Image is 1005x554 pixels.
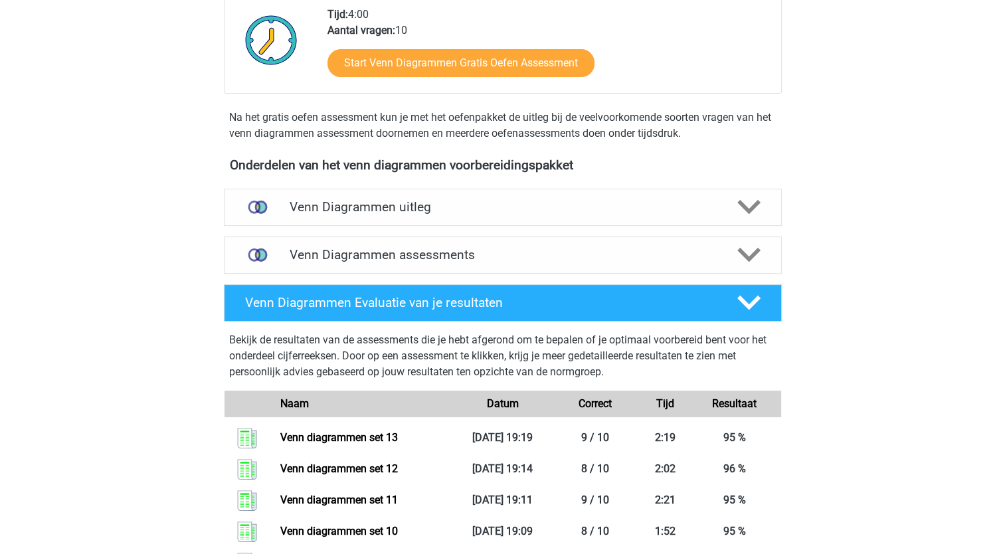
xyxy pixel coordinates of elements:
a: Venn diagrammen set 13 [280,431,398,444]
div: Tijd [642,396,688,412]
h4: Venn Diagrammen assessments [290,247,716,262]
h4: Onderdelen van het venn diagrammen voorbereidingspakket [230,157,776,173]
a: Venn diagrammen set 10 [280,525,398,537]
h4: Venn Diagrammen Evaluatie van je resultaten [245,295,716,310]
a: uitleg Venn Diagrammen uitleg [219,189,787,226]
div: Na het gratis oefen assessment kun je met het oefenpakket de uitleg bij de veelvoorkomende soorte... [224,110,782,141]
a: Venn diagrammen set 12 [280,462,398,475]
div: Naam [270,396,456,412]
img: venn diagrammen assessments [240,238,274,272]
b: Aantal vragen: [327,24,395,37]
img: Klok [238,7,305,73]
a: Venn Diagrammen Evaluatie van je resultaten [219,284,787,322]
h4: Venn Diagrammen uitleg [290,199,716,215]
div: 4:00 10 [318,7,780,93]
b: Tijd: [327,8,348,21]
a: Venn diagrammen set 11 [280,494,398,506]
div: Correct [549,396,642,412]
p: Bekijk de resultaten van de assessments die je hebt afgerond om te bepalen of je optimaal voorber... [229,332,777,380]
a: assessments Venn Diagrammen assessments [219,236,787,274]
div: Datum [456,396,549,412]
div: Resultaat [688,396,781,412]
img: venn diagrammen uitleg [240,190,274,224]
a: Start Venn Diagrammen Gratis Oefen Assessment [327,49,594,77]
